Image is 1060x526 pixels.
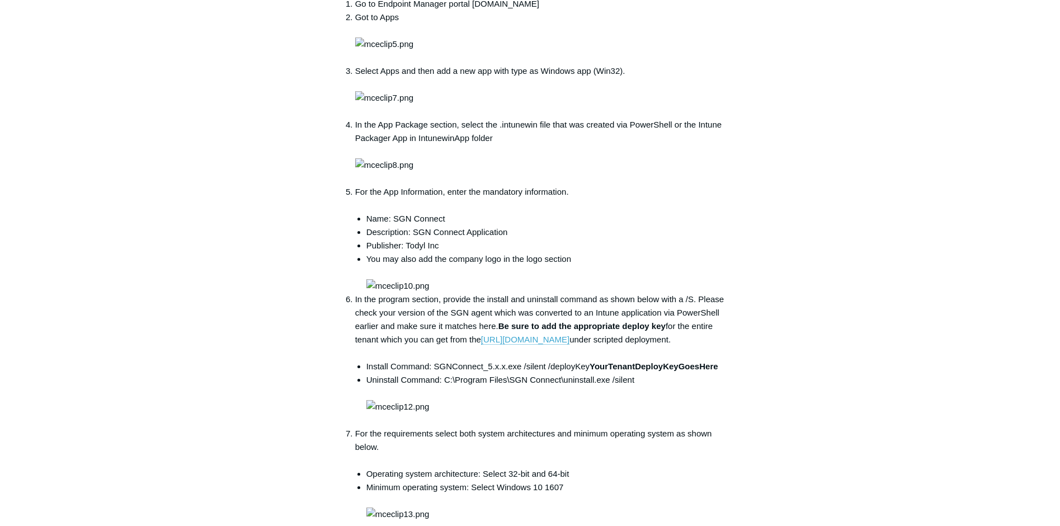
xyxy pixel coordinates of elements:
img: mceclip8.png [355,158,413,172]
li: In the program section, provide the install and uninstall command as shown below with a /S. Pleas... [355,293,728,427]
a: [URL][DOMAIN_NAME] [481,335,569,345]
img: mceclip10.png [366,279,430,293]
img: mceclip13.png [366,508,430,521]
li: For the App Information, enter the mandatory information. [355,185,728,293]
img: mceclip5.png [355,37,413,51]
strong: Be sure to add the appropriate deploy key [498,321,666,331]
img: mceclip7.png [355,91,413,105]
li: Description: SGN Connect Application [366,226,728,239]
strong: YourTenantDeployKeyGoesHere [590,361,718,371]
li: Operating system architecture: Select 32-bit and 64-bit [366,467,728,481]
li: In the App Package section, select the .intunewin file that was created via PowerShell or the Int... [355,118,728,185]
li: Name: SGN Connect [366,212,728,226]
li: Got to Apps [355,11,728,64]
li: Select Apps and then add a new app with type as Windows app (Win32). [355,64,728,118]
li: Publisher: Todyl Inc [366,239,728,252]
img: mceclip12.png [366,400,430,414]
li: Uninstall Command: C:\Program Files\SGN Connect\uninstall.exe /silent [366,373,728,427]
li: You may also add the company logo in the logo section [366,252,728,293]
li: Install Command: SGNConnect_5.x.x.exe /silent /deployKey [366,360,728,373]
